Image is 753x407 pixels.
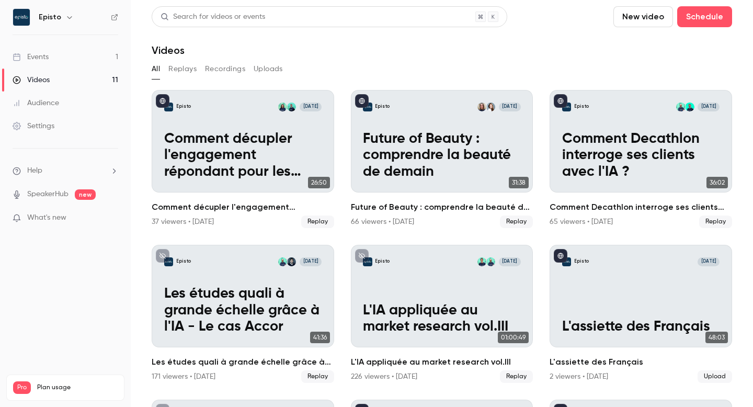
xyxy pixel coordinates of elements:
[27,165,42,176] span: Help
[301,216,334,228] span: Replay
[375,104,390,110] p: Episto
[300,257,322,266] span: [DATE]
[156,94,169,108] button: published
[13,9,30,26] img: Episto
[168,61,197,77] button: Replays
[13,98,59,108] div: Audience
[152,217,214,227] div: 37 viewers • [DATE]
[562,319,720,335] p: L'assiette des Français
[355,249,369,263] button: unpublished
[550,371,608,382] div: 2 viewers • [DATE]
[550,90,732,228] li: Comment Decathlon interroge ses clients avec l'IA ?
[13,165,118,176] li: help-dropdown-opener
[351,245,533,383] li: L'IA appliquée au market research vol.III
[308,177,330,188] span: 26:50
[486,103,495,111] img: Chloé Arjona
[176,104,191,110] p: Episto
[550,90,732,228] a: Comment Decathlon interroge ses clients avec l'IA ?EpistoRémi DelhoumeJérémy Lefebvre[DATE]Commen...
[562,131,720,180] p: Comment Decathlon interroge ses clients avec l'IA ?
[351,90,533,228] a: Future of Beauty : comprendre la beauté de demainEpistoChloé ArjonaLéa Gangloff[DATE]Future of Be...
[677,6,732,27] button: Schedule
[152,245,334,383] li: Les études quali à grande échelle grâce à l'IA - Le cas Accor
[550,245,732,383] a: L'assiette des FrançaisEpisto[DATE]L'assiette des Français48:03L'assiette des Français2 viewer...
[351,90,533,228] li: Future of Beauty : comprendre la beauté de demain
[550,356,732,368] h2: L'assiette des Français
[509,177,529,188] span: 31:38
[152,90,334,228] li: Comment décupler l'engagement répondant pour les études banques & assurances
[287,103,296,111] img: Rémi Delhoume
[27,189,69,200] a: SpeakerHub
[152,44,185,56] h1: Videos
[499,103,521,111] span: [DATE]
[486,257,495,266] img: Jérémy Lefebvre
[300,103,322,111] span: [DATE]
[698,103,720,111] span: [DATE]
[75,189,96,200] span: new
[152,371,215,382] div: 171 viewers • [DATE]
[310,332,330,343] span: 41:36
[156,249,169,263] button: unpublished
[355,94,369,108] button: published
[13,121,54,131] div: Settings
[363,302,521,335] p: L'IA appliquée au market research vol.III
[152,6,732,401] section: Videos
[278,257,287,266] img: Jérémy Lefebvre
[152,201,334,213] h2: Comment décupler l'engagement répondant pour les études banques & assurances
[27,212,66,223] span: What's new
[176,258,191,265] p: Episto
[613,6,673,27] button: New video
[554,249,567,263] button: published
[477,103,486,111] img: Léa Gangloff
[351,371,417,382] div: 226 viewers • [DATE]
[39,12,61,22] h6: Episto
[554,94,567,108] button: published
[13,381,31,394] span: Pro
[351,201,533,213] h2: Future of Beauty : comprendre la beauté de demain
[351,356,533,368] h2: L'IA appliquée au market research vol.III
[477,257,486,266] img: Alexis Watine
[152,245,334,383] a: Les études quali à grande échelle grâce à l'IA - Le cas AccorEpistoHaitam BenabbouJérémy Lefebvre...
[705,332,728,343] span: 48:03
[550,201,732,213] h2: Comment Decathlon interroge ses clients avec l'IA ?
[13,75,50,85] div: Videos
[375,258,390,265] p: Episto
[706,177,728,188] span: 36:02
[152,61,160,77] button: All
[161,12,265,22] div: Search for videos or events
[499,257,521,266] span: [DATE]
[500,370,533,383] span: Replay
[351,217,414,227] div: 66 viewers • [DATE]
[685,103,694,111] img: Rémi Delhoume
[698,370,732,383] span: Upload
[164,286,322,335] p: Les études quali à grande échelle grâce à l'IA - Le cas Accor
[500,216,533,228] span: Replay
[498,332,529,343] span: 01:00:49
[152,90,334,228] a: Comment décupler l'engagement répondant pour les études banques & assurancesEpistoRémi DelhoumeAx...
[699,216,732,228] span: Replay
[205,61,245,77] button: Recordings
[676,103,685,111] img: Jérémy Lefebvre
[152,356,334,368] h2: Les études quali à grande échelle grâce à l'IA - Le cas Accor
[574,258,589,265] p: Episto
[164,131,322,180] p: Comment décupler l'engagement répondant pour les études banques & assurances
[254,61,283,77] button: Uploads
[550,217,613,227] div: 65 viewers • [DATE]
[37,383,118,392] span: Plan usage
[550,245,732,383] li: L'assiette des Français
[301,370,334,383] span: Replay
[363,131,521,180] p: Future of Beauty : comprendre la beauté de demain
[278,103,287,111] img: Axelle Baude
[13,52,49,62] div: Events
[287,257,296,266] img: Haitam Benabbou
[351,245,533,383] a: L'IA appliquée au market research vol.IIIEpistoJérémy LefebvreAlexis Watine[DATE]L'IA appliquée a...
[574,104,589,110] p: Episto
[106,213,118,223] iframe: Noticeable Trigger
[698,257,720,266] span: [DATE]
